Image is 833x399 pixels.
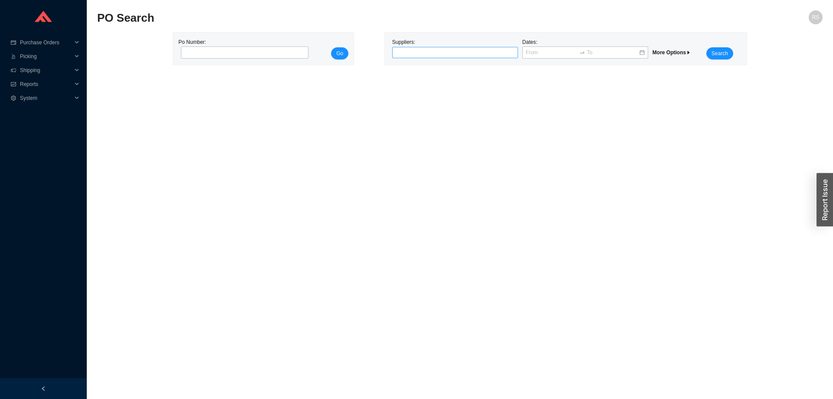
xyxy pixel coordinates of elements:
span: Reports [20,77,72,91]
input: To [587,48,639,57]
span: Picking [20,49,72,63]
span: Search [712,49,728,58]
span: Purchase Orders [20,36,72,49]
span: left [41,386,46,391]
div: Po Number: [178,38,306,59]
h2: PO Search [97,10,641,26]
span: System [20,91,72,105]
button: Go [331,47,348,59]
span: Go [336,49,343,58]
div: Suppliers: [390,38,520,59]
span: credit-card [10,40,16,45]
span: to [579,49,585,56]
button: Search [706,47,733,59]
input: From [526,48,577,57]
span: Shipping [20,63,72,77]
span: setting [10,96,16,101]
span: More Options [653,49,691,56]
span: caret-right [686,50,691,55]
span: swap-right [579,49,585,56]
span: RS [812,10,820,24]
div: Dates: [520,38,650,59]
span: fund [10,82,16,87]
